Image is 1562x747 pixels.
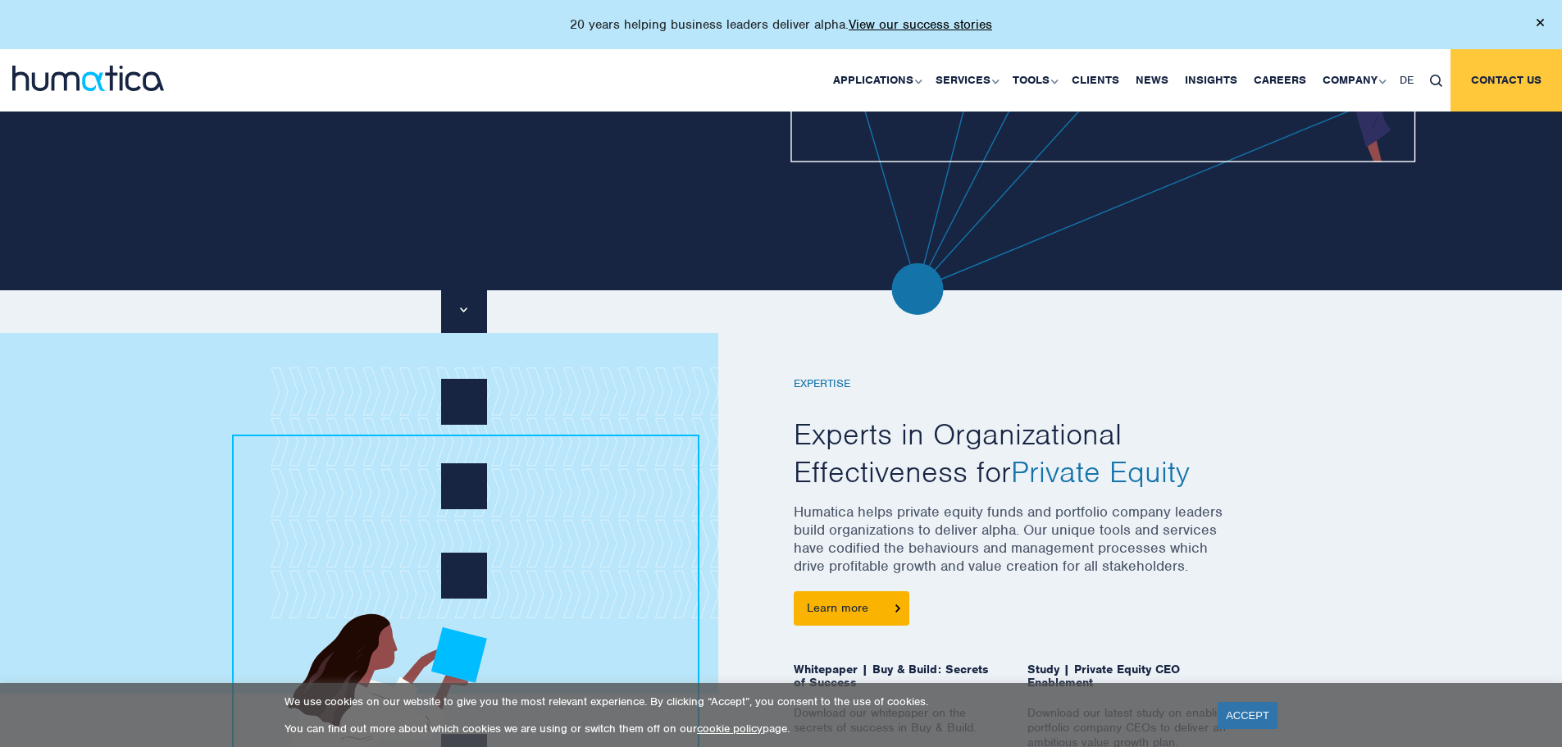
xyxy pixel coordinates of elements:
[1246,49,1314,112] a: Careers
[794,377,1236,391] h6: EXPERTISE
[460,307,467,312] img: downarrow
[285,695,1197,708] p: We use cookies on our website to give you the most relevant experience. By clicking “Accept”, you...
[895,604,900,612] img: arrowicon
[1314,49,1391,112] a: Company
[12,66,164,91] img: logo
[1391,49,1422,112] a: DE
[1177,49,1246,112] a: Insights
[794,503,1236,591] p: Humatica helps private equity funds and portfolio company leaders build organizations to deliver ...
[1400,73,1414,87] span: DE
[794,416,1236,490] h2: Experts in Organizational Effectiveness for
[1450,49,1562,112] a: Contact us
[794,591,909,626] a: Learn more
[1011,453,1190,490] span: Private Equity
[570,16,992,33] p: 20 years helping business leaders deliver alpha.
[1218,702,1277,729] a: ACCEPT
[285,722,1197,736] p: You can find out more about which cookies we are using or switch them off on our page.
[849,16,992,33] a: View our success stories
[697,722,763,736] a: cookie policy
[1063,49,1127,112] a: Clients
[1430,75,1442,87] img: search_icon
[1004,49,1063,112] a: Tools
[1127,49,1177,112] a: News
[825,49,927,112] a: Applications
[927,49,1004,112] a: Services
[1027,663,1236,705] span: Study | Private Equity CEO Enablement
[794,663,1003,705] span: Whitepaper | Buy & Build: Secrets of Success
